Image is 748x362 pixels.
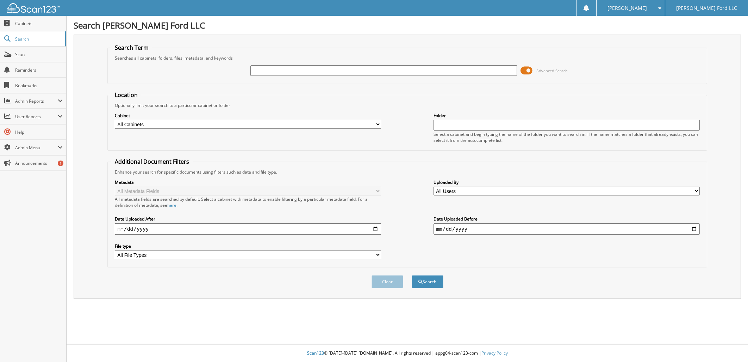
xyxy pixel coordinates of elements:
img: scan123-logo-white.svg [7,3,60,13]
label: Folder [434,113,700,119]
span: Admin Reports [15,98,58,104]
div: Select a cabinet and begin typing the name of the folder you want to search in. If the name match... [434,131,700,143]
input: start [115,223,381,235]
div: All metadata fields are searched by default. Select a cabinet with metadata to enable filtering b... [115,196,381,208]
label: File type [115,243,381,249]
label: Date Uploaded After [115,216,381,222]
button: Clear [372,275,403,288]
div: Enhance your search for specific documents using filters such as date and file type. [111,169,704,175]
span: Advanced Search [536,68,568,73]
legend: Additional Document Filters [111,158,193,165]
input: end [434,223,700,235]
span: User Reports [15,114,58,120]
label: Date Uploaded Before [434,216,700,222]
h1: Search [PERSON_NAME] Ford LLC [74,19,741,31]
button: Search [412,275,443,288]
span: Help [15,129,63,135]
label: Uploaded By [434,179,700,185]
label: Cabinet [115,113,381,119]
a: Privacy Policy [481,350,508,356]
span: [PERSON_NAME] [607,6,647,10]
div: Optionally limit your search to a particular cabinet or folder [111,102,704,108]
div: Searches all cabinets, folders, files, metadata, and keywords [111,55,704,61]
span: Admin Menu [15,145,58,151]
span: Cabinets [15,20,63,26]
div: 1 [58,161,63,166]
div: © [DATE]-[DATE] [DOMAIN_NAME]. All rights reserved | appg04-scan123-com | [67,345,748,362]
span: Reminders [15,67,63,73]
span: Search [15,36,62,42]
legend: Location [111,91,141,99]
span: Scan [15,52,63,58]
a: here [167,202,176,208]
legend: Search Term [111,44,152,52]
span: Scan123 [307,350,324,356]
span: Announcements [15,160,63,166]
span: Bookmarks [15,83,63,89]
span: [PERSON_NAME] Ford LLC [676,6,737,10]
label: Metadata [115,179,381,185]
